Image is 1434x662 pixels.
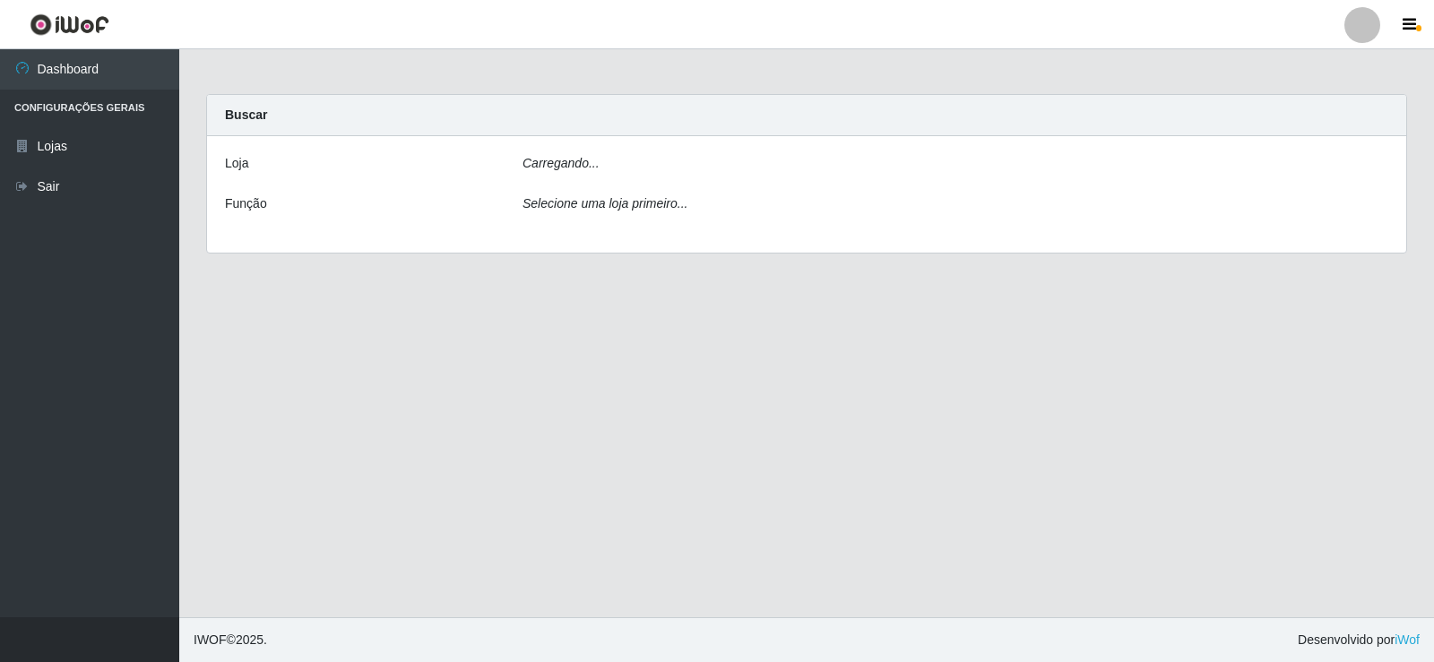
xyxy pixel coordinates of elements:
[523,156,600,170] i: Carregando...
[194,632,227,647] span: IWOF
[225,194,267,213] label: Função
[523,196,687,211] i: Selecione uma loja primeiro...
[194,631,267,649] span: © 2025 .
[225,107,267,122] strong: Buscar
[30,13,109,36] img: CoreUI Logo
[1298,631,1420,649] span: Desenvolvido por
[225,154,248,173] label: Loja
[1395,632,1420,647] a: iWof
